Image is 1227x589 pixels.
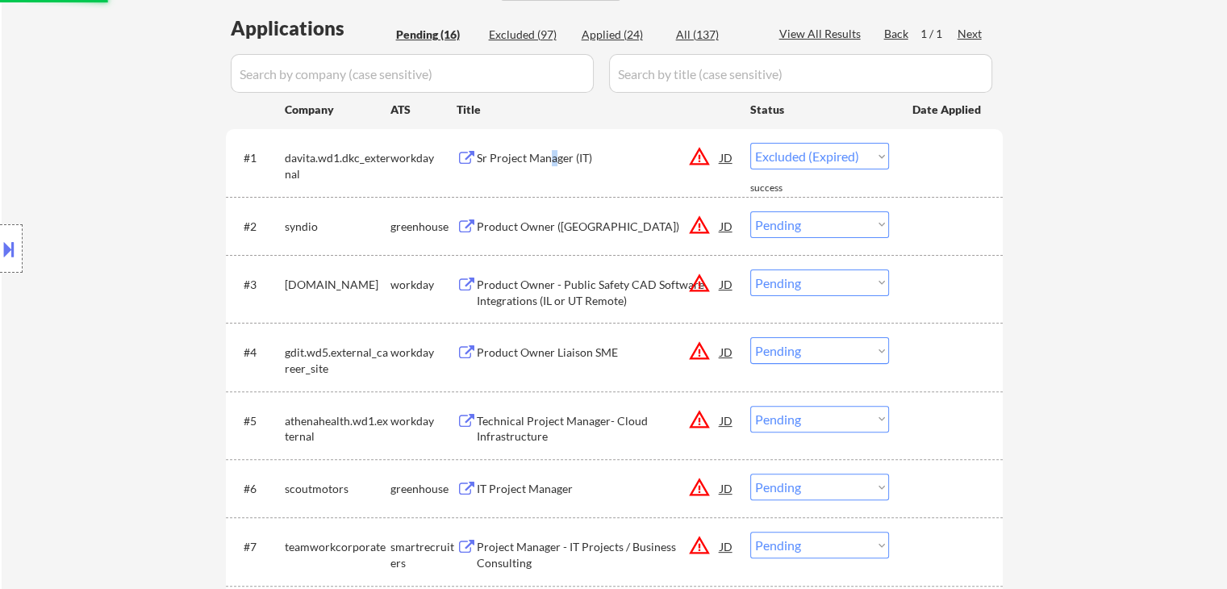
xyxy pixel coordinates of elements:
div: Date Applied [912,102,983,118]
button: warning_amber [688,534,711,557]
div: JD [719,269,735,299]
div: greenhouse [390,481,457,497]
div: greenhouse [390,219,457,235]
div: IT Project Manager [477,481,720,497]
div: ATS [390,102,457,118]
div: 1 / 1 [920,26,958,42]
div: Applications [231,19,390,38]
div: workday [390,345,457,361]
div: Applied (24) [582,27,662,43]
div: All (137) [676,27,757,43]
div: Product Owner Liaison SME [477,345,720,361]
div: Product Owner - Public Safety CAD Software Integrations (IL or UT Remote) [477,277,720,308]
button: warning_amber [688,340,711,362]
div: JD [719,143,735,172]
div: teamworkcorporate [285,539,390,555]
button: warning_amber [688,145,711,168]
input: Search by company (case sensitive) [231,54,594,93]
div: JD [719,532,735,561]
div: Sr Project Manager (IT) [477,150,720,166]
div: Technical Project Manager- Cloud Infrastructure [477,413,720,445]
input: Search by title (case sensitive) [609,54,992,93]
div: davita.wd1.dkc_external [285,150,390,182]
div: #6 [244,481,272,497]
div: success [750,182,815,195]
div: Back [884,26,910,42]
div: workday [390,150,457,166]
div: [DOMAIN_NAME] [285,277,390,293]
div: View All Results [779,26,866,42]
div: Pending (16) [396,27,477,43]
div: #5 [244,413,272,429]
div: workday [390,277,457,293]
div: JD [719,406,735,435]
button: warning_amber [688,408,711,431]
div: Excluded (97) [489,27,570,43]
div: Status [750,94,889,123]
div: gdit.wd5.external_career_site [285,345,390,376]
div: JD [719,337,735,366]
div: syndio [285,219,390,235]
div: scoutmotors [285,481,390,497]
div: Company [285,102,390,118]
button: warning_amber [688,272,711,294]
div: Product Owner ([GEOGRAPHIC_DATA]) [477,219,720,235]
button: warning_amber [688,214,711,236]
div: athenahealth.wd1.external [285,413,390,445]
div: JD [719,474,735,503]
div: smartrecruiters [390,539,457,570]
div: JD [719,211,735,240]
div: workday [390,413,457,429]
div: Next [958,26,983,42]
div: Title [457,102,735,118]
div: Project Manager - IT Projects / Business Consulting [477,539,720,570]
button: warning_amber [688,476,711,499]
div: #7 [244,539,272,555]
